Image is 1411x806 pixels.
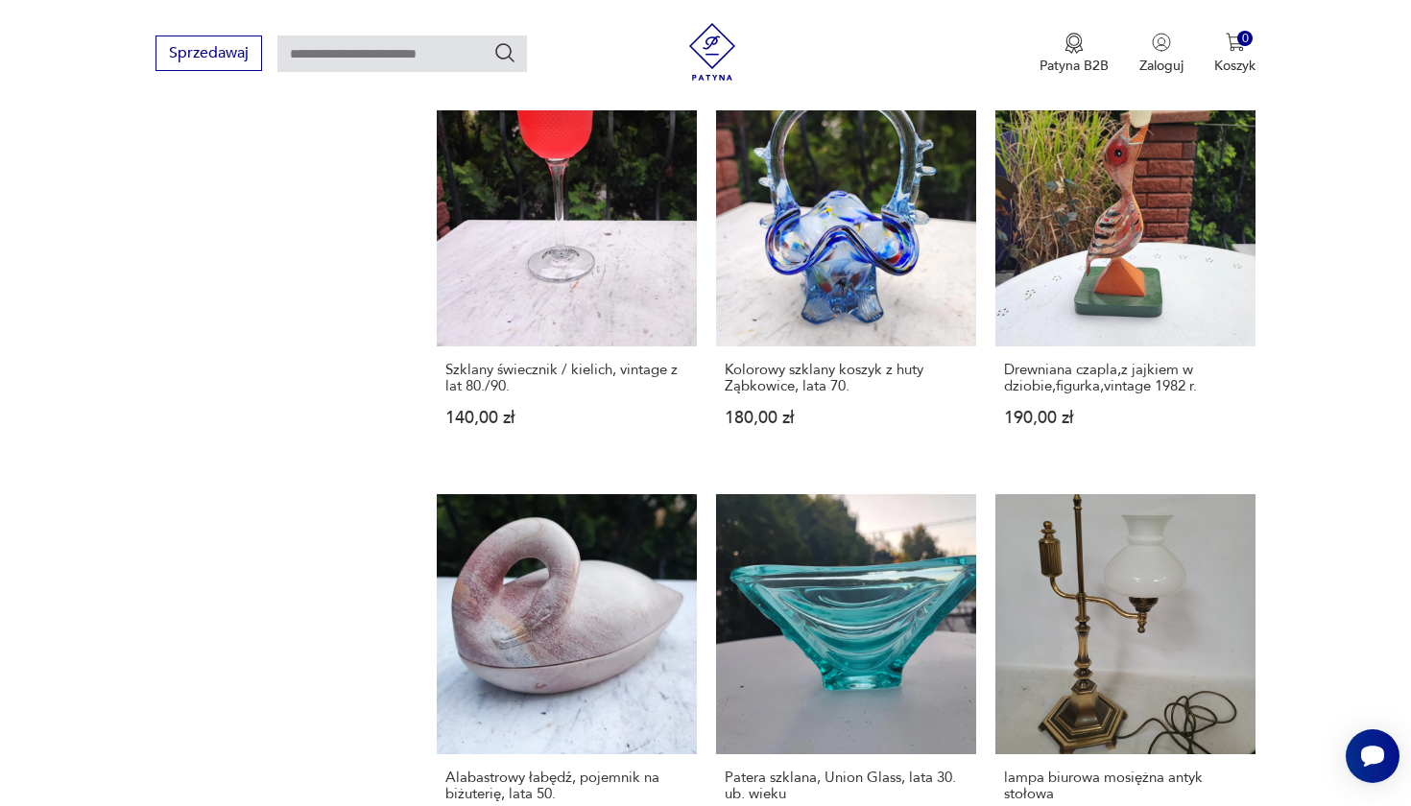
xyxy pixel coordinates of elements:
img: Ikonka użytkownika [1152,33,1171,52]
h3: Kolorowy szklany koszyk z huty Ząbkowice, lata 70. [725,362,968,394]
button: Patyna B2B [1040,33,1109,75]
a: Sprzedawaj [155,48,262,61]
p: 180,00 zł [725,410,968,426]
h3: Alabastrowy łabędź, pojemnik na biżuterię, lata 50. [445,770,688,802]
p: Patyna B2B [1040,57,1109,75]
h3: Drewniana czapla,z jajkiem w dziobie,figurka,vintage 1982 r. [1004,362,1247,394]
img: Ikona koszyka [1226,33,1245,52]
h3: Szklany świecznik / kielich, vintage z lat 80./90. [445,362,688,394]
p: Zaloguj [1139,57,1184,75]
p: Koszyk [1214,57,1256,75]
a: Drewniana czapla,z jajkiem w dziobie,figurka,vintage 1982 r.Drewniana czapla,z jajkiem w dziobie,... [995,86,1256,463]
h3: lampa biurowa mosiężna antyk stołowa [1004,770,1247,802]
a: Ikona medaluPatyna B2B [1040,33,1109,75]
div: 0 [1237,31,1254,47]
p: 140,00 zł [445,410,688,426]
p: 190,00 zł [1004,410,1247,426]
button: Zaloguj [1139,33,1184,75]
button: Sprzedawaj [155,36,262,71]
button: 0Koszyk [1214,33,1256,75]
h3: Patera szklana, Union Glass, lata 30. ub. wieku [725,770,968,802]
a: Kolorowy szklany koszyk z huty Ząbkowice, lata 70.Kolorowy szklany koszyk z huty Ząbkowice, lata ... [716,86,976,463]
iframe: Smartsupp widget button [1346,729,1399,783]
button: Szukaj [493,41,516,64]
img: Patyna - sklep z meblami i dekoracjami vintage [683,23,741,81]
img: Ikona medalu [1064,33,1084,54]
a: Szklany świecznik / kielich, vintage z lat 80./90.Szklany świecznik / kielich, vintage z lat 80./... [437,86,697,463]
